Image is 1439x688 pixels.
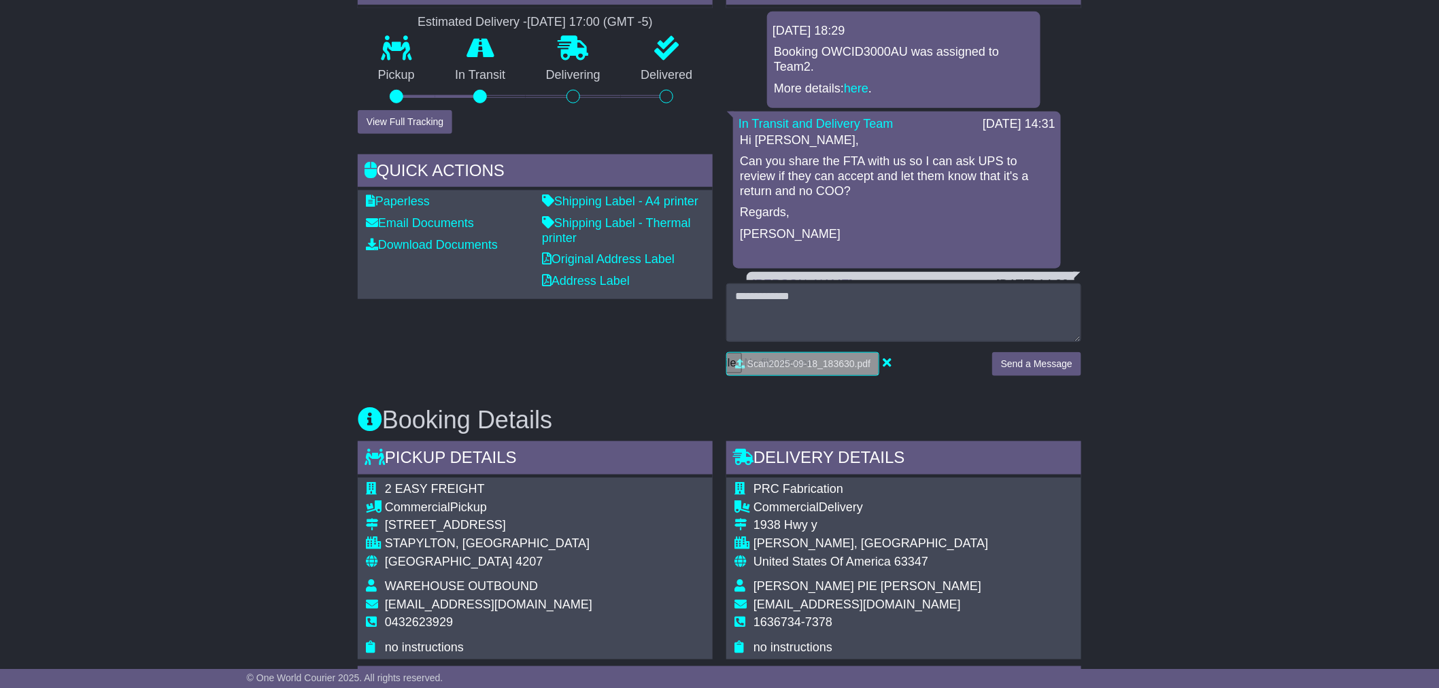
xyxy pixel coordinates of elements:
div: Estimated Delivery - [358,15,713,30]
span: 2 EASY FREIGHT [385,482,485,496]
p: Pickup [358,68,435,83]
div: Delivery Details [726,441,1081,478]
div: [DATE] 14:31 [983,117,1055,132]
span: 1636734-7378 [754,615,832,629]
span: WAREHOUSE OUTBOUND [385,579,538,593]
a: Paperless [366,194,430,208]
span: 4207 [515,555,543,568]
p: Can you share the FTA with us so I can ask UPS to review if they can accept and let them know tha... [740,154,1054,199]
p: Delivering [526,68,621,83]
span: [PERSON_NAME] PIE [PERSON_NAME] [754,579,981,593]
button: View Full Tracking [358,110,452,134]
div: Pickup Details [358,441,713,478]
div: Quick Actions [358,154,713,191]
div: 1938 Hwy y [754,518,988,533]
p: More details: . [774,82,1034,97]
p: Booking OWCID3000AU was assigned to Team2. [774,45,1034,74]
span: Commercial [754,500,819,514]
span: United States Of America [754,555,891,568]
span: PRC Fabrication [754,482,843,496]
span: [GEOGRAPHIC_DATA] [385,555,512,568]
div: Pickup [385,500,592,515]
a: Shipping Label - Thermal printer [542,216,691,245]
span: 0432623929 [385,615,453,629]
a: [PERSON_NAME] [752,277,853,291]
a: Original Address Label [542,252,675,266]
h3: Booking Details [358,407,1081,434]
p: In Transit [435,68,526,83]
div: [DATE] 14:29 [996,277,1069,292]
span: no instructions [754,640,832,654]
span: 63347 [894,555,928,568]
span: © One World Courier 2025. All rights reserved. [247,672,443,683]
div: [STREET_ADDRESS] [385,518,592,533]
p: Regards, [740,205,1054,220]
p: Delivered [621,68,713,83]
button: Send a Message [992,352,1081,376]
span: [EMAIL_ADDRESS][DOMAIN_NAME] [754,598,961,611]
div: STAPYLTON, [GEOGRAPHIC_DATA] [385,536,592,551]
span: [EMAIL_ADDRESS][DOMAIN_NAME] [385,598,592,611]
div: Delivery [754,500,988,515]
a: Download Documents [366,238,498,252]
span: Commercial [385,500,450,514]
div: [DATE] 17:00 (GMT -5) [527,15,652,30]
a: Email Documents [366,216,474,230]
div: [DATE] 18:29 [773,24,1035,39]
div: [PERSON_NAME], [GEOGRAPHIC_DATA] [754,536,988,551]
span: no instructions [385,640,464,654]
a: here [844,82,868,95]
a: Address Label [542,274,630,288]
p: [PERSON_NAME] [740,227,1054,242]
a: In Transit and Delivery Team [739,117,894,131]
p: Hi [PERSON_NAME], [740,133,1054,148]
a: Shipping Label - A4 printer [542,194,698,208]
